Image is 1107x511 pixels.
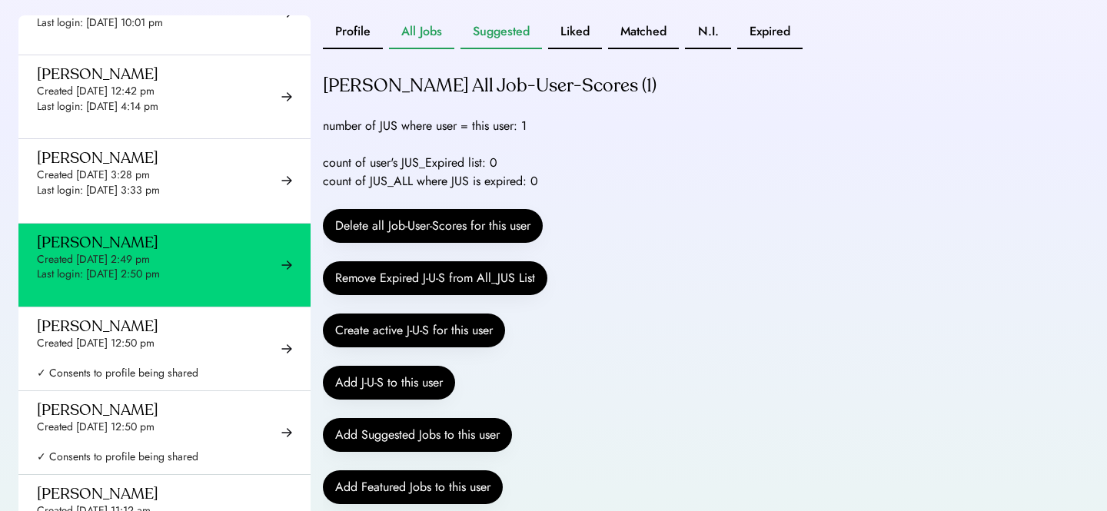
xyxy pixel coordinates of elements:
div: [PERSON_NAME] [37,148,158,168]
button: Matched [608,15,679,49]
button: Add Suggested Jobs to this user [323,418,512,452]
button: Add J-U-S to this user [323,366,455,400]
div: Created [DATE] 2:49 pm [37,252,150,267]
button: Create active J-U-S for this user [323,314,505,347]
div: Last login: [DATE] 3:33 pm [37,183,160,198]
div: [PERSON_NAME] [37,484,158,503]
div: Created [DATE] 12:50 pm [37,420,155,435]
button: Remove Expired J-U-S from All_JUS List [323,261,547,295]
div: Last login: [DATE] 2:50 pm [37,267,160,282]
button: N.I. [685,15,731,49]
div: [PERSON_NAME] All Job-User-Scores (1) [323,74,657,98]
div: ✓ Consents to profile being shared [37,450,198,465]
div: count of user's JUS_Expired list: 0 count of JUS_ALL where JUS is expired: 0 [323,154,538,191]
div: Last login: [DATE] 4:14 pm [37,99,158,114]
img: arrow-right-black.svg [281,91,292,102]
img: arrow-right-black.svg [281,427,292,438]
div: [PERSON_NAME] [37,65,158,84]
img: arrow-right-black.svg [281,343,292,354]
div: [PERSON_NAME] [37,233,158,252]
button: Delete all Job-User-Scores for this user [323,209,543,243]
img: arrow-right-black.svg [281,175,292,186]
img: arrow-right-black.svg [281,260,292,270]
button: Suggested [460,15,542,49]
button: Expired [737,15,803,49]
div: number of JUS where user = this user: 1 [323,117,527,135]
div: Created [DATE] 3:28 pm [37,168,150,183]
button: Profile [323,15,383,49]
button: Add Featured Jobs to this user [323,470,503,504]
button: Liked [548,15,602,49]
div: Created [DATE] 12:42 pm [37,84,155,99]
div: [PERSON_NAME] [37,317,158,336]
div: Last login: [DATE] 10:01 pm [37,15,163,31]
button: All Jobs [389,15,454,49]
div: [PERSON_NAME] [37,400,158,420]
div: Created [DATE] 12:50 pm [37,336,155,351]
div: ✓ Consents to profile being shared [37,366,198,381]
